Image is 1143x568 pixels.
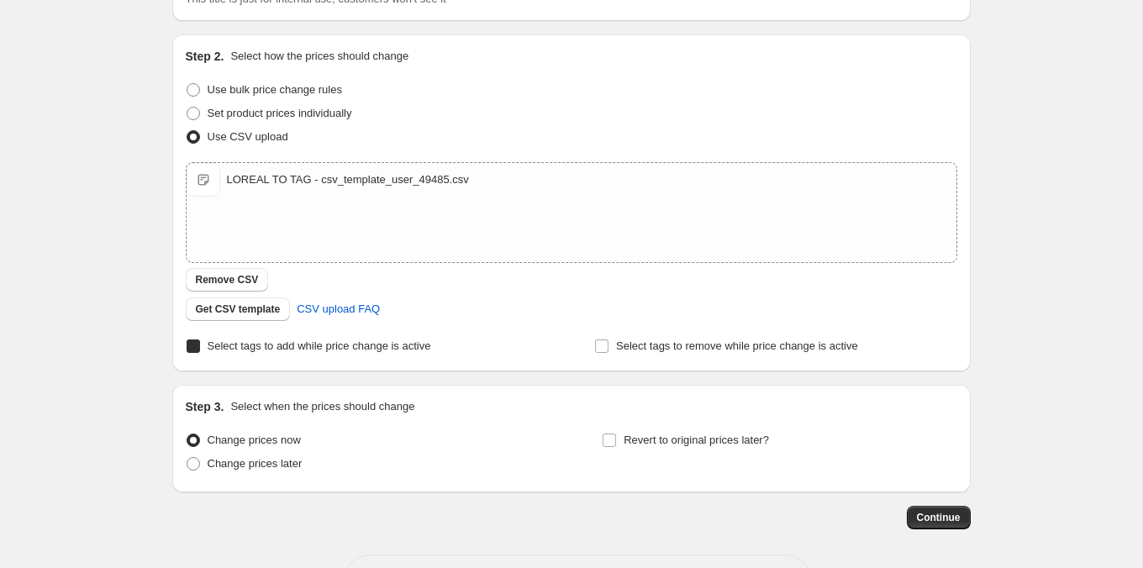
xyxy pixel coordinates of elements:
p: Select when the prices should change [230,398,414,415]
span: Continue [917,511,961,524]
div: LOREAL TO TAG - csv_template_user_49485.csv [227,171,469,188]
button: Continue [907,506,971,529]
button: Remove CSV [186,268,269,292]
span: Revert to original prices later? [624,434,769,446]
a: CSV upload FAQ [287,296,390,323]
span: Select tags to remove while price change is active [616,339,858,352]
span: Set product prices individually [208,107,352,119]
button: Get CSV template [186,297,291,321]
span: Change prices now [208,434,301,446]
span: Change prices later [208,457,303,470]
span: Get CSV template [196,302,281,316]
span: CSV upload FAQ [297,301,380,318]
span: Select tags to add while price change is active [208,339,431,352]
span: Remove CSV [196,273,259,287]
h2: Step 2. [186,48,224,65]
span: Use CSV upload [208,130,288,143]
h2: Step 3. [186,398,224,415]
span: Use bulk price change rules [208,83,342,96]
p: Select how the prices should change [230,48,408,65]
